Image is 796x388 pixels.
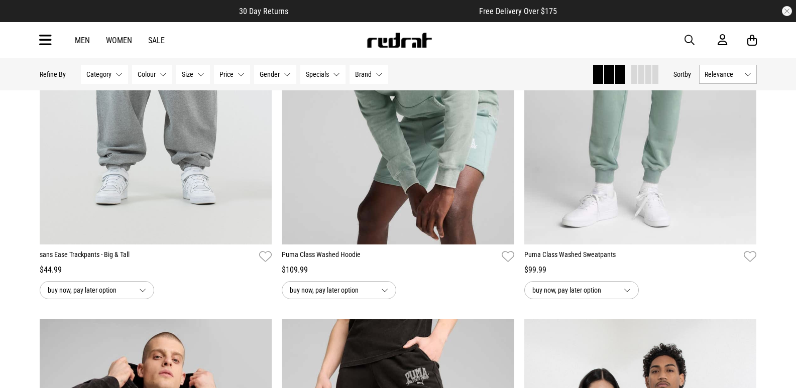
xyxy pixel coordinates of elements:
[40,281,154,299] button: buy now, pay later option
[40,264,272,276] div: $44.99
[106,36,132,45] a: Women
[182,70,193,78] span: Size
[81,65,128,84] button: Category
[214,65,250,84] button: Price
[48,284,131,296] span: buy now, pay later option
[86,70,111,78] span: Category
[290,284,373,296] span: buy now, pay later option
[260,70,280,78] span: Gender
[524,281,639,299] button: buy now, pay later option
[479,7,557,16] span: Free Delivery Over $175
[148,36,165,45] a: Sale
[40,249,256,264] a: sans Ease Trackpants - Big & Tall
[8,4,38,34] button: Open LiveChat chat widget
[75,36,90,45] a: Men
[282,281,396,299] button: buy now, pay later option
[40,70,66,78] p: Refine By
[176,65,210,84] button: Size
[350,65,388,84] button: Brand
[308,6,459,16] iframe: Customer reviews powered by Trustpilot
[132,65,172,84] button: Colour
[300,65,346,84] button: Specials
[699,65,757,84] button: Relevance
[524,249,740,264] a: Puma Class Washed Sweatpants
[673,68,691,80] button: Sortby
[705,70,740,78] span: Relevance
[366,33,432,48] img: Redrat logo
[524,264,757,276] div: $99.99
[282,249,498,264] a: Puma Class Washed Hoodie
[138,70,156,78] span: Colour
[532,284,616,296] span: buy now, pay later option
[219,70,234,78] span: Price
[685,70,691,78] span: by
[239,7,288,16] span: 30 Day Returns
[282,264,514,276] div: $109.99
[254,65,296,84] button: Gender
[355,70,372,78] span: Brand
[306,70,329,78] span: Specials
